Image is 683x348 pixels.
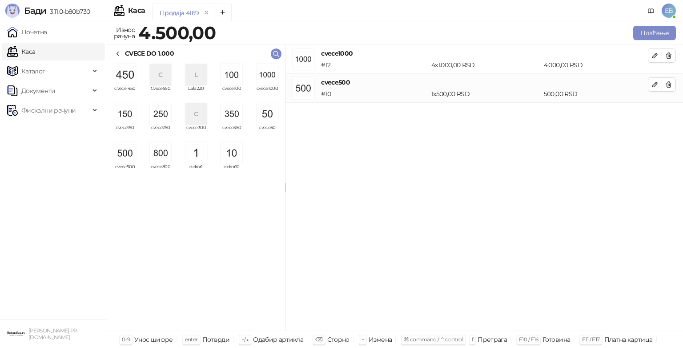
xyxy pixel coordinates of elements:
[253,334,303,345] div: Одабир артикла
[217,86,246,100] span: cvece100
[253,125,281,139] span: cvece50
[185,142,207,164] img: Slika
[114,142,136,164] img: Slika
[542,60,650,70] div: 4.000,00 RSD
[150,64,171,85] div: C
[369,334,392,345] div: Измена
[122,336,130,343] span: 0-9
[430,89,542,99] div: 1 x 500,00 RSD
[7,43,35,61] a: Каса
[5,4,20,18] img: Logo
[214,4,232,21] button: Add tab
[146,125,175,139] span: cvece250
[542,89,650,99] div: 500,00 RSD
[28,328,77,340] small: [PERSON_NAME] PR [DOMAIN_NAME]
[257,64,278,85] img: Slika
[221,103,242,125] img: Slika
[125,49,174,58] div: CVECE DO 1.000
[138,22,216,44] strong: 4.500,00
[160,8,199,18] div: Продаја 4169
[114,64,136,85] img: Slika
[146,165,175,178] span: cvece800
[604,334,653,345] div: Платна картица
[150,142,171,164] img: Slika
[111,86,139,100] span: Cvece 450
[582,336,599,343] span: F11 / F17
[146,86,175,100] span: Cvece550
[362,336,364,343] span: +
[633,26,676,40] button: Плаћање
[404,336,463,343] span: ⌘ command / ⌃ control
[182,125,210,139] span: cvece300
[111,125,139,139] span: cvece150
[519,336,538,343] span: F10 / F16
[321,49,648,58] h4: cvece1000
[472,336,473,343] span: f
[111,165,139,178] span: cvece500
[217,125,246,139] span: cvece350
[134,334,173,345] div: Унос шифре
[201,9,212,16] button: remove
[662,4,676,18] span: EB
[46,8,90,16] span: 3.11.0-b80b730
[221,64,242,85] img: Slika
[327,334,350,345] div: Сторно
[319,60,430,70] div: # 12
[241,336,249,343] span: ↑/↓
[644,4,658,18] a: Документација
[7,23,47,41] a: Почетна
[253,86,281,100] span: cvece1000
[128,7,145,14] div: Каса
[182,165,210,178] span: dekor1
[185,103,207,125] div: C
[185,336,198,343] span: enter
[321,77,648,87] h4: cvece500
[202,334,230,345] div: Потврди
[478,334,507,345] div: Претрага
[185,64,207,85] div: L
[21,101,76,119] span: Фискални рачуни
[315,336,322,343] span: ⌫
[319,89,430,99] div: # 10
[430,60,542,70] div: 4 x 1.000,00 RSD
[24,5,46,16] span: Бади
[542,334,570,345] div: Готовина
[107,62,285,331] div: grid
[21,62,45,80] span: Каталог
[114,103,136,125] img: Slika
[150,103,171,125] img: Slika
[7,325,25,343] img: 64x64-companyLogo-0e2e8aaa-0bd2-431b-8613-6e3c65811325.png
[217,165,246,178] span: dekor10
[21,82,55,100] span: Документи
[221,142,242,164] img: Slika
[257,103,278,125] img: Slika
[112,24,137,42] div: Износ рачуна
[182,86,210,100] span: Lala220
